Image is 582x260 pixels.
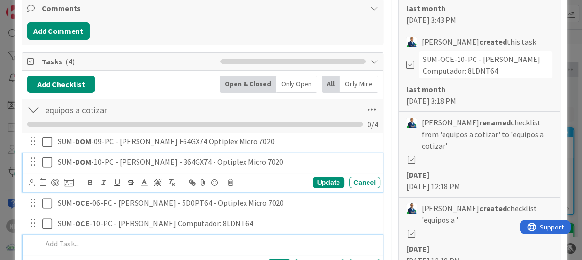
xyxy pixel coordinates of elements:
[27,76,95,93] button: Add Checklist
[406,203,417,214] img: GA
[75,157,91,167] strong: DOM
[406,83,552,107] div: [DATE] 3:18 PM
[406,2,552,26] div: [DATE] 3:43 PM
[58,156,376,168] p: SUM- -10-PC - [PERSON_NAME] - 364GX74 - Optiplex Micro 7020
[406,3,445,13] b: last month
[58,218,376,229] p: SUM- -10-PC - [PERSON_NAME] Computador: 8LDNT64
[422,117,552,152] span: [PERSON_NAME] checklist from 'equipos a cotizar' to 'equipos a cotizar'
[406,170,429,180] b: [DATE]
[322,76,340,93] div: All
[406,244,429,254] b: [DATE]
[479,37,507,46] b: created
[27,22,90,40] button: Add Comment
[419,51,552,78] div: SUM-OCE-10-PC - [PERSON_NAME] Computador: 8LDNT64
[313,177,344,188] div: Update
[58,198,376,209] p: SUM- -06-PC - [PERSON_NAME] - 5D0PT64 - Optiplex Micro 7020
[276,76,317,93] div: Only Open
[58,136,376,147] p: SUM- -09-PC - [PERSON_NAME] F64GX74 Optiplex Micro 7020
[406,118,417,128] img: GA
[20,1,44,13] span: Support
[42,56,215,67] span: Tasks
[479,203,507,213] b: created
[75,198,90,208] strong: OCE
[75,137,91,146] strong: DOM
[368,119,378,130] span: 0 / 4
[75,218,90,228] strong: OCE
[349,177,380,188] div: Cancel
[406,84,445,94] b: last month
[422,36,536,47] span: [PERSON_NAME] this task
[340,76,378,93] div: Only Mine
[42,2,366,14] span: Comments
[406,169,552,192] div: [DATE] 12:18 PM
[65,57,75,66] span: ( 4 )
[479,118,511,127] b: renamed
[42,101,259,119] input: Add Checklist...
[406,37,417,47] img: GA
[220,76,276,93] div: Open & Closed
[422,202,552,226] span: [PERSON_NAME] checklist 'equipos a '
